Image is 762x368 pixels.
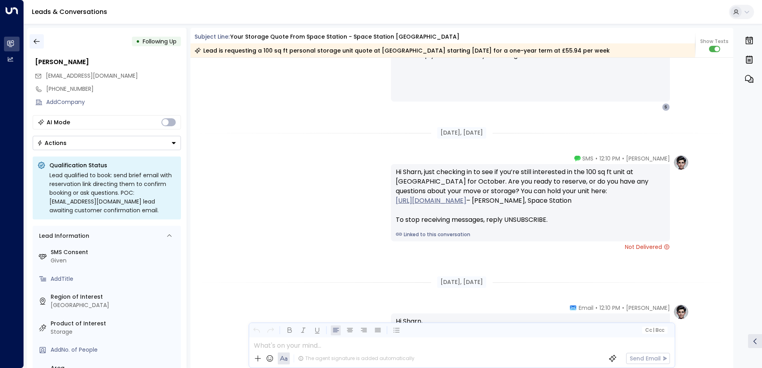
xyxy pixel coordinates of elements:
div: Given [51,256,178,265]
a: Leads & Conversations [32,7,107,16]
span: [PERSON_NAME] [626,304,670,312]
label: Region of Interest [51,293,178,301]
span: Email [579,304,593,312]
div: [PERSON_NAME] [35,57,181,67]
div: Hi Sharn, just checking in to see if you’re still interested in the 100 sq ft unit at [GEOGRAPHIC... [396,167,665,225]
span: [EMAIL_ADDRESS][DOMAIN_NAME] [46,72,138,80]
div: Lead Information [36,232,89,240]
div: [DATE], [DATE] [437,127,486,139]
div: AddCompany [46,98,181,106]
div: Lead qualified to book: send brief email with reservation link directing them to confirm booking ... [49,171,176,215]
div: S [662,103,670,111]
div: Your storage quote from Space Station - Space Station [GEOGRAPHIC_DATA] [230,33,460,41]
div: AddTitle [51,275,178,283]
span: [PERSON_NAME] [626,155,670,162]
span: • [595,155,597,162]
span: Not Delivered [625,243,670,251]
p: Qualification Status [49,161,176,169]
div: Button group with a nested menu [33,136,181,150]
span: • [595,304,597,312]
a: [URL][DOMAIN_NAME] [396,196,466,206]
span: | [653,327,654,333]
button: Actions [33,136,181,150]
div: Actions [37,139,67,147]
button: Redo [265,325,275,335]
div: AddNo. of People [51,346,178,354]
span: 12:10 PM [599,304,620,312]
span: • [622,304,624,312]
img: profile-logo.png [673,304,689,320]
label: Product of Interest [51,319,178,328]
a: Linked to this conversation [396,231,665,238]
span: • [622,155,624,162]
span: Subject Line: [194,33,230,41]
div: Storage [51,328,178,336]
button: Cc|Bcc [642,327,667,334]
div: The agent signature is added automatically [298,355,414,362]
span: Show Texts [700,38,729,45]
span: 12:10 PM [599,155,620,162]
span: sharnkhan50@gmail.com [46,72,138,80]
div: AI Mode [47,118,70,126]
span: Cc Bcc [645,327,664,333]
div: [PHONE_NUMBER] [46,85,181,93]
div: [GEOGRAPHIC_DATA] [51,301,178,309]
div: Lead is requesting a 100 sq ft personal storage unit quote at [GEOGRAPHIC_DATA] starting [DATE] f... [194,47,610,55]
span: Following Up [143,37,177,45]
div: [DATE], [DATE] [437,276,486,288]
button: Undo [251,325,261,335]
div: • [136,34,140,49]
img: profile-logo.png [673,155,689,170]
label: SMS Consent [51,248,178,256]
span: SMS [582,155,593,162]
